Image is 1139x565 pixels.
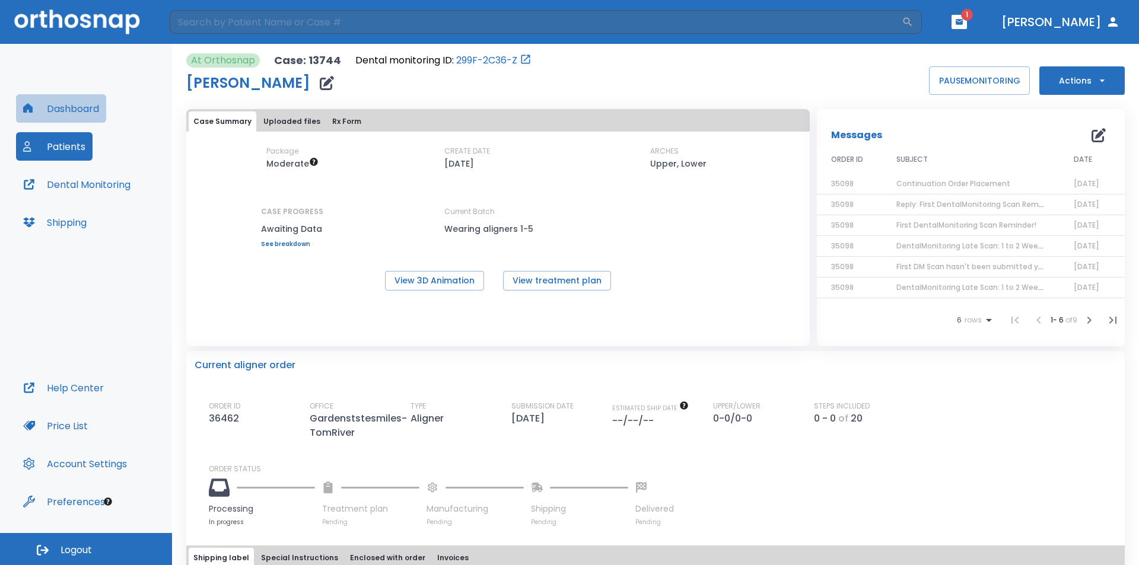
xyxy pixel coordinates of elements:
[831,128,882,142] p: Messages
[16,411,95,440] button: Price List
[635,503,674,515] p: Delivered
[831,220,854,230] span: 35098
[1065,315,1077,325] span: of 9
[186,76,310,90] h1: [PERSON_NAME]
[355,53,532,68] div: Open patient in dental monitoring portal
[261,241,323,248] a: See breakdown
[266,158,319,170] span: Up to 20 Steps (40 aligners)
[310,411,412,440] p: Gardenststesmiles-TomRiver
[16,487,112,516] button: Preferences
[503,271,611,291] button: View treatment plan
[16,208,94,237] button: Shipping
[259,111,325,132] button: Uploaded files
[327,111,366,132] button: Rx Form
[1039,66,1125,95] button: Actions
[261,222,323,236] p: Awaiting Data
[103,496,113,507] div: Tooltip anchor
[456,53,517,68] a: 299F-2C36-Z
[1074,261,1099,272] span: [DATE]
[195,358,295,372] p: Current aligner order
[61,544,92,557] span: Logout
[650,146,679,157] p: ARCHES
[170,10,902,34] input: Search by Patient Name or Case #
[16,449,134,478] button: Account Settings
[961,9,973,21] span: 1
[444,222,551,236] p: Wearing aligners 1-5
[896,220,1036,230] span: First DentalMonitoring Scan Reminder!
[1051,315,1065,325] span: 1 - 6
[1074,220,1099,230] span: [DATE]
[838,411,848,426] p: of
[896,261,1049,272] span: First DM Scan hasn't been submitted yet!
[896,154,928,165] span: SUBJECT
[16,170,138,199] button: Dental Monitoring
[16,94,106,123] button: Dashboard
[713,411,757,426] p: 0-0/0-0
[209,411,244,426] p: 36462
[16,132,93,161] button: Patients
[411,401,426,411] p: TYPE
[831,178,854,189] span: 35098
[1074,154,1092,165] span: DATE
[957,316,962,324] span: 6
[962,316,982,324] span: rows
[814,401,870,411] p: STEPS INCLUDED
[531,518,628,526] p: Pending
[831,199,854,209] span: 35098
[310,401,333,411] p: OFFICE
[831,282,854,292] span: 35098
[612,414,658,428] p: --/--/--
[896,199,1060,209] span: Reply: First DentalMonitoring Scan Reminder!
[209,401,240,411] p: ORDER ID
[1074,199,1099,209] span: [DATE]
[1074,178,1099,189] span: [DATE]
[14,9,140,34] img: Orthosnap
[896,178,1010,189] span: Continuation Order Placement
[444,157,474,171] p: [DATE]
[411,411,448,426] p: Aligner
[896,282,1091,292] span: DentalMonitoring Late Scan: 1 to 2 Weeks Notification
[831,154,863,165] span: ORDER ID
[635,518,674,526] p: Pending
[1074,241,1099,251] span: [DATE]
[511,401,574,411] p: SUBMISSION DATE
[427,518,524,526] p: Pending
[261,206,323,217] p: CASE PROGRESS
[444,146,490,157] p: CREATE DATE
[531,503,628,515] p: Shipping
[427,503,524,515] p: Manufacturing
[189,111,807,132] div: tabs
[322,518,419,526] p: Pending
[385,271,484,291] button: View 3D Animation
[814,411,836,426] p: 0 - 0
[511,411,549,426] p: [DATE]
[355,53,454,68] p: Dental monitoring ID:
[191,53,255,68] p: At Orthosnap
[322,503,419,515] p: Treatment plan
[831,241,854,251] span: 35098
[266,146,298,157] p: Package
[612,404,689,413] span: The date will be available after approving treatment plan
[274,53,341,68] p: Case: 13744
[189,111,256,132] button: Case Summary
[929,66,1030,95] button: PAUSEMONITORING
[713,401,761,411] p: UPPER/LOWER
[650,157,707,171] p: Upper, Lower
[209,503,315,515] p: Processing
[851,411,863,426] p: 20
[16,374,111,402] button: Help Center
[1074,282,1099,292] span: [DATE]
[209,464,1116,474] p: ORDER STATUS
[896,241,1091,251] span: DentalMonitoring Late Scan: 1 to 2 Weeks Notification
[831,261,854,272] span: 35098
[209,518,315,526] p: In progress
[444,206,551,217] p: Current Batch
